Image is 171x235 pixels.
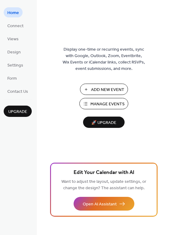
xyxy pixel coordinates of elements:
[74,168,134,177] span: Edit Your Calendar with AI
[4,60,27,70] a: Settings
[74,197,134,211] button: Open AI Assistant
[83,201,117,208] span: Open AI Assistant
[7,23,24,29] span: Connect
[7,75,17,82] span: Form
[83,117,125,128] button: 🚀 Upgrade
[7,10,19,16] span: Home
[90,101,125,107] span: Manage Events
[63,46,145,72] span: Display one-time or recurring events, sync with Google, Outlook, Zoom, Eventbrite, Wix Events or ...
[7,49,21,56] span: Design
[4,86,32,96] a: Contact Us
[4,47,24,57] a: Design
[79,98,128,109] button: Manage Events
[4,73,20,83] a: Form
[7,36,19,42] span: Views
[4,106,32,117] button: Upgrade
[8,109,27,115] span: Upgrade
[4,20,27,31] a: Connect
[4,7,23,17] a: Home
[87,119,121,127] span: 🚀 Upgrade
[4,34,22,44] a: Views
[61,178,146,192] span: Want to adjust the layout, update settings, or change the design? The assistant can help.
[91,87,124,93] span: Add New Event
[80,84,128,95] button: Add New Event
[7,89,28,95] span: Contact Us
[7,62,23,69] span: Settings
